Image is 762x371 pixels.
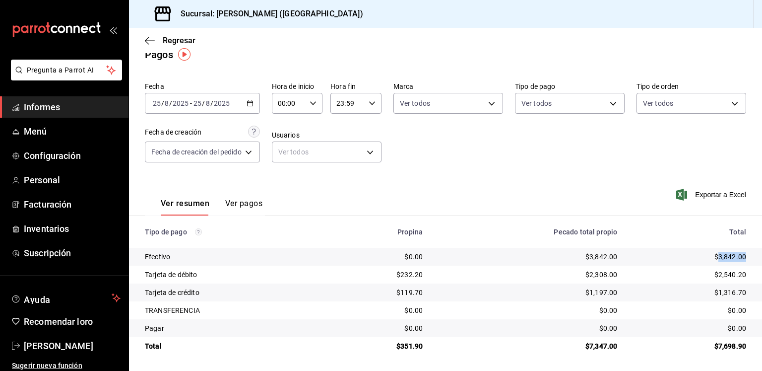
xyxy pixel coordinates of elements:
font: $7,698.90 [714,342,746,350]
font: Inventarios [24,223,69,234]
font: / [161,99,164,107]
font: $2,308.00 [585,271,617,279]
font: Efectivo [145,253,170,261]
font: Ver todos [278,148,309,156]
font: Suscripción [24,248,71,258]
font: Hora de inicio [272,82,315,90]
input: -- [164,99,169,107]
font: Facturación [24,199,71,210]
font: $0.00 [404,306,423,314]
a: Pregunta a Parrot AI [7,72,122,82]
font: $7,347.00 [585,342,617,350]
input: -- [152,99,161,107]
font: $3,842.00 [714,253,746,261]
font: / [202,99,205,107]
img: Marcador de información sobre herramientas [178,48,190,61]
font: $0.00 [599,306,618,314]
font: / [210,99,213,107]
font: Ver todos [400,99,430,107]
font: $351.90 [396,342,423,350]
font: / [169,99,172,107]
font: Usuarios [272,131,300,139]
font: $119.70 [396,289,423,297]
font: Pecado total propio [554,228,617,236]
font: $0.00 [404,253,423,261]
font: Ver pagos [225,199,262,208]
font: Tipo de pago [145,228,187,236]
font: Tarjeta de crédito [145,289,199,297]
input: -- [205,99,210,107]
font: $1,316.70 [714,289,746,297]
font: Hora fin [330,82,356,90]
font: Total [145,342,162,350]
font: Ayuda [24,295,51,305]
font: Total [729,228,746,236]
font: Tipo de orden [636,82,679,90]
font: [PERSON_NAME] [24,341,93,351]
font: Pagos [145,49,173,61]
font: $3,842.00 [585,253,617,261]
div: pestañas de navegación [161,198,262,216]
font: Pagar [145,324,164,332]
font: Personal [24,175,60,185]
font: Sugerir nueva función [12,362,82,370]
button: Exportar a Excel [678,189,746,201]
font: Ver todos [643,99,673,107]
font: Tarjeta de débito [145,271,197,279]
font: Menú [24,126,47,137]
font: $1,197.00 [585,289,617,297]
font: Sucursal: [PERSON_NAME] ([GEOGRAPHIC_DATA]) [181,9,363,18]
button: Pregunta a Parrot AI [11,60,122,80]
font: Configuración [24,150,81,161]
font: Ver todos [521,99,552,107]
font: Informes [24,102,60,112]
font: $0.00 [728,324,746,332]
font: $0.00 [728,306,746,314]
button: abrir_cajón_menú [109,26,117,34]
font: TRANSFERENCIA [145,306,200,314]
input: -- [193,99,202,107]
font: Ver resumen [161,199,209,208]
font: $232.20 [396,271,423,279]
font: Fecha de creación del pedido [151,148,242,156]
input: ---- [172,99,189,107]
font: Pregunta a Parrot AI [27,66,94,74]
button: Regresar [145,36,195,45]
font: $0.00 [404,324,423,332]
font: Fecha de creación [145,128,201,136]
svg: Los pagos realizados con Pay y otras terminales son montos brutos. [195,228,202,235]
font: Marca [393,82,414,90]
input: ---- [213,99,230,107]
font: $0.00 [599,324,618,332]
font: Recomendar loro [24,316,93,327]
font: Exportar a Excel [695,191,746,199]
font: Tipo de pago [515,82,556,90]
font: Fecha [145,82,164,90]
font: Regresar [163,36,195,45]
font: $2,540.20 [714,271,746,279]
font: - [190,99,192,107]
font: Propina [397,228,423,236]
